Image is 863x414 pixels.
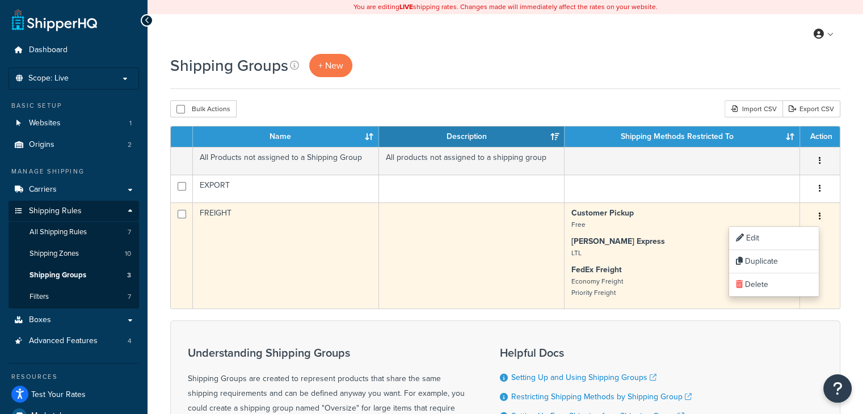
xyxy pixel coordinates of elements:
div: Resources [9,372,139,382]
h3: Understanding Shipping Groups [188,347,472,359]
li: Shipping Groups [9,265,139,286]
a: Advanced Features 4 [9,331,139,352]
span: 7 [128,227,131,237]
div: Basic Setup [9,101,139,111]
strong: Customer Pickup [571,207,634,219]
span: Scope: Live [28,74,69,83]
span: Shipping Groups [30,271,86,280]
li: Origins [9,134,139,155]
span: Shipping Zones [30,249,79,259]
a: Filters 7 [9,286,139,307]
small: Free [571,219,586,230]
span: 2 [128,140,132,150]
th: Shipping Methods Restricted To: activate to sort column ascending [565,126,800,147]
a: Dashboard [9,40,139,61]
a: + New [309,54,352,77]
th: Action [800,126,840,147]
li: Filters [9,286,139,307]
a: Origins 2 [9,134,139,155]
th: Description: activate to sort column ascending [379,126,565,147]
a: All Shipping Rules 7 [9,222,139,243]
span: 1 [129,119,132,128]
li: Websites [9,113,139,134]
span: Origins [29,140,54,150]
button: Bulk Actions [170,100,237,117]
a: Restricting Shipping Methods by Shipping Group [511,391,692,403]
a: Shipping Groups 3 [9,265,139,286]
span: 3 [127,271,131,280]
li: Shipping Zones [9,243,139,264]
strong: [PERSON_NAME] Express [571,235,665,247]
a: Duplicate [729,250,819,273]
small: LTL [571,248,582,258]
span: 4 [128,336,132,346]
h1: Shipping Groups [170,54,288,77]
td: All products not assigned to a shipping group [379,147,565,175]
a: Export CSV [782,100,840,117]
h3: Helpful Docs [500,347,758,359]
span: Boxes [29,315,51,325]
a: Shipping Rules [9,201,139,222]
span: Shipping Rules [29,206,82,216]
span: Carriers [29,185,57,195]
td: EXPORT [193,175,379,202]
button: Open Resource Center [823,374,852,403]
b: LIVE [399,2,413,12]
span: Advanced Features [29,336,98,346]
div: Import CSV [725,100,782,117]
a: Setting Up and Using Shipping Groups [511,371,656,383]
a: ShipperHQ Home [12,9,97,31]
li: Advanced Features [9,331,139,352]
span: Filters [30,292,49,302]
li: All Shipping Rules [9,222,139,243]
th: Name: activate to sort column ascending [193,126,379,147]
span: Websites [29,119,61,128]
div: Manage Shipping [9,167,139,176]
span: 7 [128,292,131,302]
a: Carriers [9,179,139,200]
span: All Shipping Rules [30,227,87,237]
span: 10 [125,249,131,259]
small: Economy Freight Priority Freight [571,276,623,298]
span: + New [318,59,343,72]
a: Delete [729,273,819,297]
span: Test Your Rates [31,390,86,400]
li: Shipping Rules [9,201,139,309]
a: Boxes [9,310,139,331]
a: Edit [729,227,819,250]
a: Test Your Rates [9,385,139,405]
td: All Products not assigned to a Shipping Group [193,147,379,175]
a: Websites 1 [9,113,139,134]
span: Dashboard [29,45,68,55]
a: Shipping Zones 10 [9,243,139,264]
strong: FedEx Freight [571,264,622,276]
td: FREIGHT [193,202,379,309]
